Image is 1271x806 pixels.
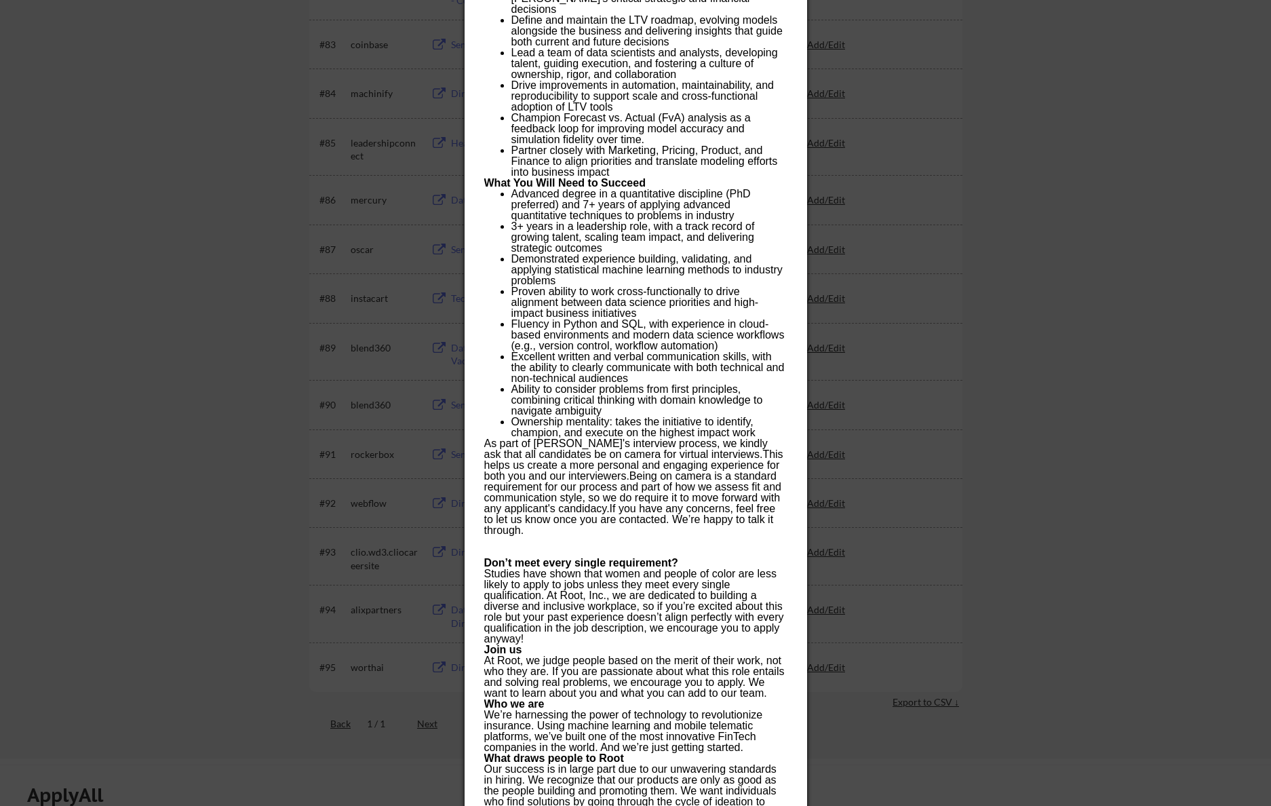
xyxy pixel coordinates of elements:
[484,470,781,514] span: Being on camera is a standard requirement for our process and part of how we assess fit and commu...
[511,319,787,351] p: Fluency in Python and SQL, with experience in cloud-based environments and modern data science wo...
[484,438,787,536] p: A
[511,80,787,113] p: Drive improvements in automation, maintainability, and reproducibility to support scale and cross...
[484,557,678,569] span: Don’t meet every single requirement?
[484,698,545,710] b: Who we are
[511,351,787,384] p: Excellent written and verbal communication skills, with the ability to clearly communicate with b...
[511,47,787,80] p: Lead a team of data scientists and analysts, developing talent, guiding execution, and fostering ...
[511,189,787,221] p: Advanced degree in a quantitative discipline (PhD preferred) and 7+ years of applying advanced qu...
[484,448,783,482] span: This helps us create a more personal and engaging experience for both you and our interviewers.
[511,286,787,319] p: Proven ability to work cross-functionally to drive alignment between data science priorities and ...
[511,113,787,145] p: Champion Forecast vs. Actual (FvA) analysis as a feedback loop for improving model accuracy and s...
[484,568,784,645] span: Studies have shown that women and people of color are less likely to apply to jobs unless they me...
[511,417,787,438] p: Ownership mentality: takes the initiative to identify, champion, and execute on the highest impac...
[484,503,776,536] span: If you have any concerns, feel free to let us know once you are contacted. We’re happy to talk it...
[484,710,787,753] p: We’re harnessing the power of technology to revolutionize insurance. Using machine learning and m...
[511,221,787,254] p: 3+ years in a leadership role, with a track record of growing talent, scaling team impact, and de...
[511,384,787,417] p: Ability to consider problems from first principles, combining critical thinking with domain knowl...
[511,15,787,47] p: Define and maintain the LTV roadmap, evolving models alongside the business and delivering insigh...
[511,254,787,286] p: Demonstrated experience building, validating, and applying statistical machine learning methods t...
[484,655,787,699] p: At Root, we judge people based on the merit of their work, not who they are. If you are passionat...
[484,752,624,764] b: What draws people to Root
[484,644,522,655] b: Join us
[511,145,787,178] p: Partner closely with Marketing, Pricing, Product, and Finance to align priorities and translate m...
[484,438,768,460] span: s part of [PERSON_NAME]'s interview process, we kindly ask that all candidates be on camera for v...
[484,177,646,189] b: What You Will Need to Succeed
